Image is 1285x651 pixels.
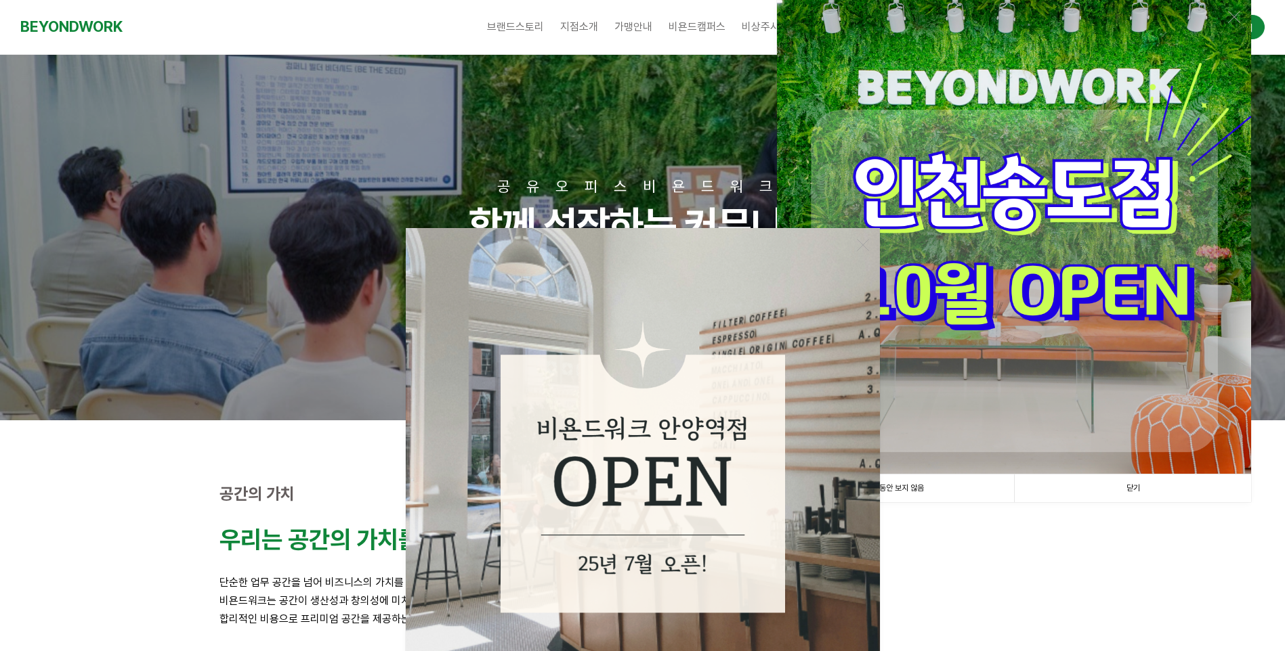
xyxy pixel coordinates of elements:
a: 브랜드스토리 [479,10,552,44]
span: 비욘드캠퍼스 [669,20,725,33]
span: 지점소개 [560,20,598,33]
a: BEYONDWORK [20,14,123,39]
a: 1일 동안 보지 않음 [777,474,1014,502]
a: 가맹안내 [606,10,660,44]
a: 비상주사무실 [734,10,807,44]
span: 비상주사무실 [742,20,799,33]
a: 비욘드캠퍼스 [660,10,734,44]
span: 브랜드스토리 [487,20,544,33]
p: 합리적인 비용으로 프리미엄 공간을 제공하는 것이 비욘드워크의 철학입니다. [219,610,1066,628]
strong: 우리는 공간의 가치를 높입니다. [219,525,515,554]
span: 가맹안내 [614,20,652,33]
p: 단순한 업무 공간을 넘어 비즈니스의 가치를 높이는 영감의 공간을 만듭니다. [219,573,1066,591]
a: 닫기 [1014,474,1251,502]
a: 지점소개 [552,10,606,44]
strong: 공간의 가치 [219,484,295,503]
p: 비욘드워크는 공간이 생산성과 창의성에 미치는 영향을 잘 알고 있습니다. [219,591,1066,610]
